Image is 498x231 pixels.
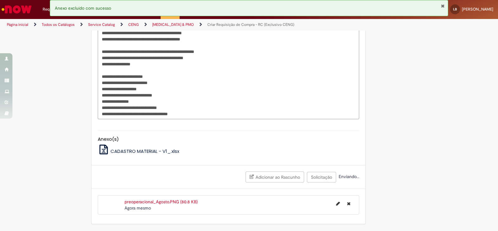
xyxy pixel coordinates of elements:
span: CADASTRO MATERIAL - V1_.xlsx [110,148,179,154]
a: Página inicial [7,22,28,27]
span: [PERSON_NAME] [462,7,493,12]
h5: Anexo(s) [98,137,359,142]
ul: Trilhas de página [5,19,327,31]
span: Anexo excluído com sucesso [55,5,111,11]
a: Todos os Catálogos [42,22,75,27]
textarea: Descrição [98,28,359,119]
a: preoperacional_Agosto.PNG (80.8 KB) [125,199,198,205]
span: Requisições [43,6,64,12]
span: Enviando... [337,174,359,179]
a: Service Catalog [88,22,115,27]
button: Excluir preoperacional_Agosto.PNG [343,199,354,209]
button: Fechar Notificação [441,3,445,8]
a: Criar Requisição de Compra - RC (Exclusivo CENG) [207,22,294,27]
time: 01/10/2025 16:02:57 [125,205,151,211]
button: Editar nome de arquivo preoperacional_Agosto.PNG [332,199,344,209]
a: CADASTRO MATERIAL - V1_.xlsx [98,148,180,154]
img: ServiceNow [1,3,33,16]
a: CENG [128,22,139,27]
span: Agora mesmo [125,205,151,211]
span: LB [453,7,457,11]
a: [MEDICAL_DATA] & PMO [152,22,194,27]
